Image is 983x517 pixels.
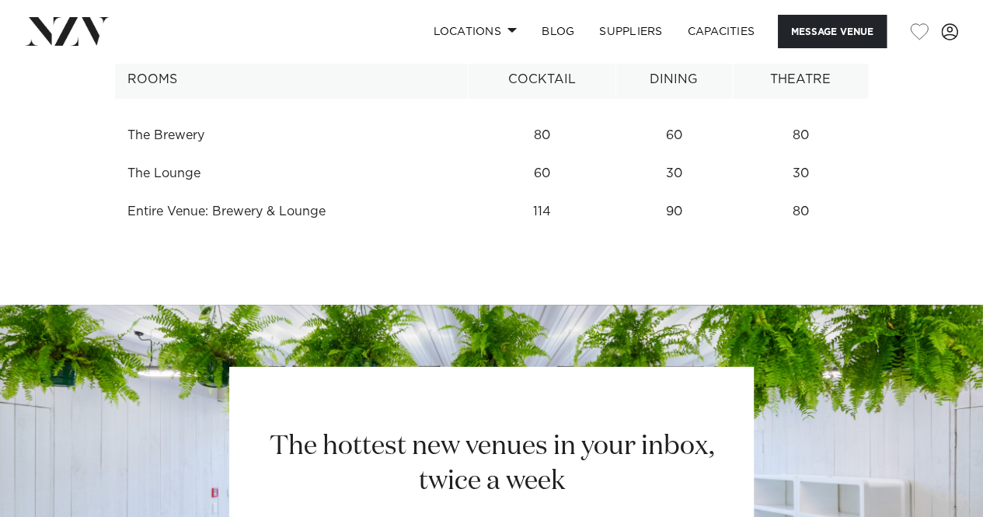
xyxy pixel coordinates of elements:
td: 80 [732,117,868,155]
h2: The hottest new venues in your inbox, twice a week [250,429,733,499]
a: BLOG [529,15,587,48]
td: 30 [615,155,732,193]
td: 80 [732,193,868,231]
a: Locations [420,15,529,48]
td: Entire Venue: Brewery & Lounge [115,193,469,231]
button: Message Venue [778,15,887,48]
th: Theatre [732,61,868,99]
td: 114 [468,193,615,231]
th: Dining [615,61,732,99]
td: 90 [615,193,732,231]
th: Rooms [115,61,469,99]
td: 80 [468,117,615,155]
img: nzv-logo.png [25,17,110,45]
a: Capacities [675,15,768,48]
td: The Brewery [115,117,469,155]
td: 60 [468,155,615,193]
th: Cocktail [468,61,615,99]
td: 60 [615,117,732,155]
td: The Lounge [115,155,469,193]
a: SUPPLIERS [587,15,675,48]
td: 30 [732,155,868,193]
